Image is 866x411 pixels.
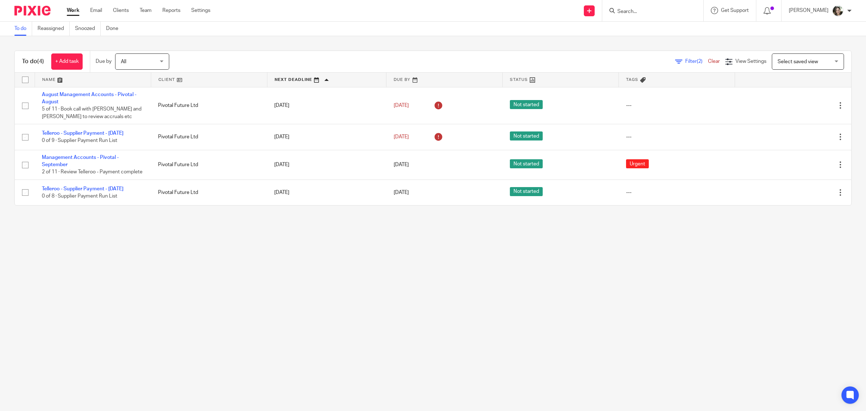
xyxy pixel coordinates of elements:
span: Get Support [721,8,749,13]
span: Select saved view [778,59,818,64]
span: [DATE] [394,162,409,167]
img: Pixie [14,6,51,16]
a: Clients [113,7,129,14]
td: Pivotal Future Ltd [151,87,267,124]
a: Clear [708,59,720,64]
a: Team [140,7,152,14]
a: Done [106,22,124,36]
td: [DATE] [267,179,386,205]
span: View Settings [735,59,766,64]
span: 0 of 9 · Supplier Payment Run List [42,138,117,143]
span: All [121,59,126,64]
p: [PERSON_NAME] [789,7,828,14]
input: Search [617,9,682,15]
a: Telleroo - Supplier Payment - [DATE] [42,186,123,191]
span: Not started [510,100,543,109]
span: Filter [685,59,708,64]
div: --- [626,102,728,109]
a: Work [67,7,79,14]
span: Not started [510,187,543,196]
a: Email [90,7,102,14]
a: Telleroo - Supplier Payment - [DATE] [42,131,123,136]
a: Management Accounts - Pivotal - September [42,155,119,167]
td: [DATE] [267,124,386,150]
a: Reassigned [38,22,70,36]
div: --- [626,133,728,140]
img: barbara-raine-.jpg [832,5,844,17]
span: [DATE] [394,190,409,195]
span: Not started [510,131,543,140]
span: Tags [626,78,638,82]
span: Urgent [626,159,649,168]
td: [DATE] [267,87,386,124]
div: --- [626,189,728,196]
span: (2) [697,59,703,64]
span: [DATE] [394,103,409,108]
td: Pivotal Future Ltd [151,124,267,150]
span: 2 of 11 · Review Telleroo - Payment complete [42,170,143,175]
span: 0 of 8 · Supplier Payment Run List [42,194,117,199]
h1: To do [22,58,44,65]
span: Not started [510,159,543,168]
p: Due by [96,58,111,65]
td: Pivotal Future Ltd [151,179,267,205]
span: 5 of 11 · Book call with [PERSON_NAME] and [PERSON_NAME] to review accruals etc [42,107,141,119]
a: Reports [162,7,180,14]
td: [DATE] [267,150,386,179]
a: August Management Accounts - Pivotal - August [42,92,136,104]
span: [DATE] [394,134,409,139]
a: + Add task [51,53,83,70]
a: To do [14,22,32,36]
span: (4) [37,59,44,64]
a: Snoozed [75,22,101,36]
td: Pivotal Future Ltd [151,150,267,179]
a: Settings [191,7,210,14]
